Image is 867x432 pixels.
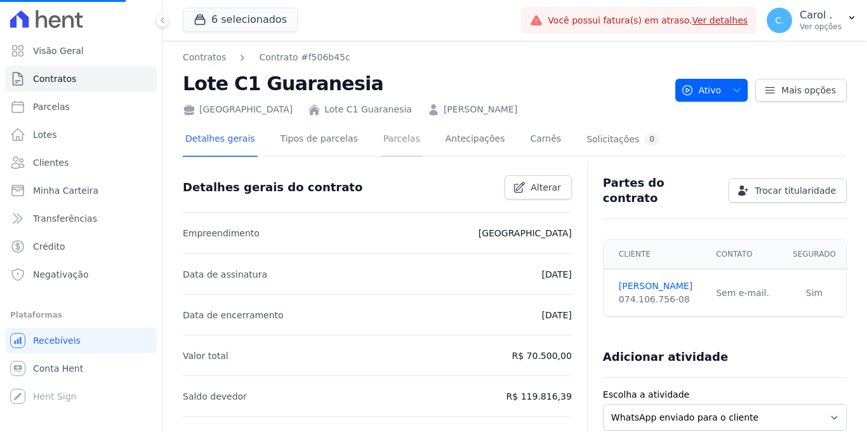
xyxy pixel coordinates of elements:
[5,66,157,91] a: Contratos
[681,79,722,102] span: Ativo
[548,14,748,27] span: Você possui fatura(s) em atraso.
[708,269,783,317] td: Sem e-mail.
[757,3,867,38] button: C. Carol . Ver opções
[603,175,718,206] h3: Partes do contrato
[324,103,412,116] a: Lote C1 Guaranesia
[5,94,157,119] a: Parcelas
[619,280,701,293] a: [PERSON_NAME]
[5,206,157,231] a: Transferências
[381,123,423,157] a: Parcelas
[541,307,571,323] p: [DATE]
[33,268,89,281] span: Negativação
[603,349,728,365] h3: Adicionar atividade
[5,122,157,147] a: Lotes
[675,79,748,102] button: Ativo
[33,44,84,57] span: Visão Geral
[33,156,69,169] span: Clientes
[527,123,564,157] a: Carnês
[708,240,783,269] th: Contato
[33,100,70,113] span: Parcelas
[781,84,836,97] span: Mais opções
[33,128,57,141] span: Lotes
[183,51,226,64] a: Contratos
[584,123,662,157] a: Solicitações0
[5,328,157,353] a: Recebíveis
[619,293,701,306] div: 074.106.756-08
[5,38,157,64] a: Visão Geral
[783,269,846,317] td: Sim
[183,348,228,363] p: Valor total
[183,69,665,98] h2: Lote C1 Guaranesia
[183,51,350,64] nav: Breadcrumb
[183,389,247,404] p: Saldo devedor
[505,175,572,199] a: Alterar
[259,51,350,64] a: Contrato #f506b45c
[5,262,157,287] a: Negativação
[755,79,847,102] a: Mais opções
[443,123,508,157] a: Antecipações
[479,226,572,241] p: [GEOGRAPHIC_DATA]
[183,267,267,282] p: Data de assinatura
[800,22,842,32] p: Ver opções
[644,133,659,145] div: 0
[183,180,362,195] h3: Detalhes gerais do contrato
[603,388,847,402] label: Escolha a atividade
[800,9,842,22] p: Carol .
[33,240,65,253] span: Crédito
[183,51,665,64] nav: Breadcrumb
[278,123,361,157] a: Tipos de parcelas
[183,226,260,241] p: Empreendimento
[33,184,98,197] span: Minha Carteira
[512,348,572,363] p: R$ 70.500,00
[183,8,298,32] button: 6 selecionados
[783,240,846,269] th: Segurado
[506,389,572,404] p: R$ 119.816,39
[5,234,157,259] a: Crédito
[183,123,258,157] a: Detalhes gerais
[586,133,659,145] div: Solicitações
[604,240,708,269] th: Cliente
[33,362,83,375] span: Conta Hent
[775,16,784,25] span: C.
[5,178,157,203] a: Minha Carteira
[531,181,561,194] span: Alterar
[33,72,76,85] span: Contratos
[183,307,284,323] p: Data de encerramento
[5,356,157,381] a: Conta Hent
[729,179,847,203] a: Trocar titularidade
[692,15,748,25] a: Ver detalhes
[444,103,517,116] a: [PERSON_NAME]
[5,150,157,175] a: Clientes
[755,184,836,197] span: Trocar titularidade
[33,334,81,347] span: Recebíveis
[541,267,571,282] p: [DATE]
[33,212,97,225] span: Transferências
[183,103,293,116] div: [GEOGRAPHIC_DATA]
[10,307,152,323] div: Plataformas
